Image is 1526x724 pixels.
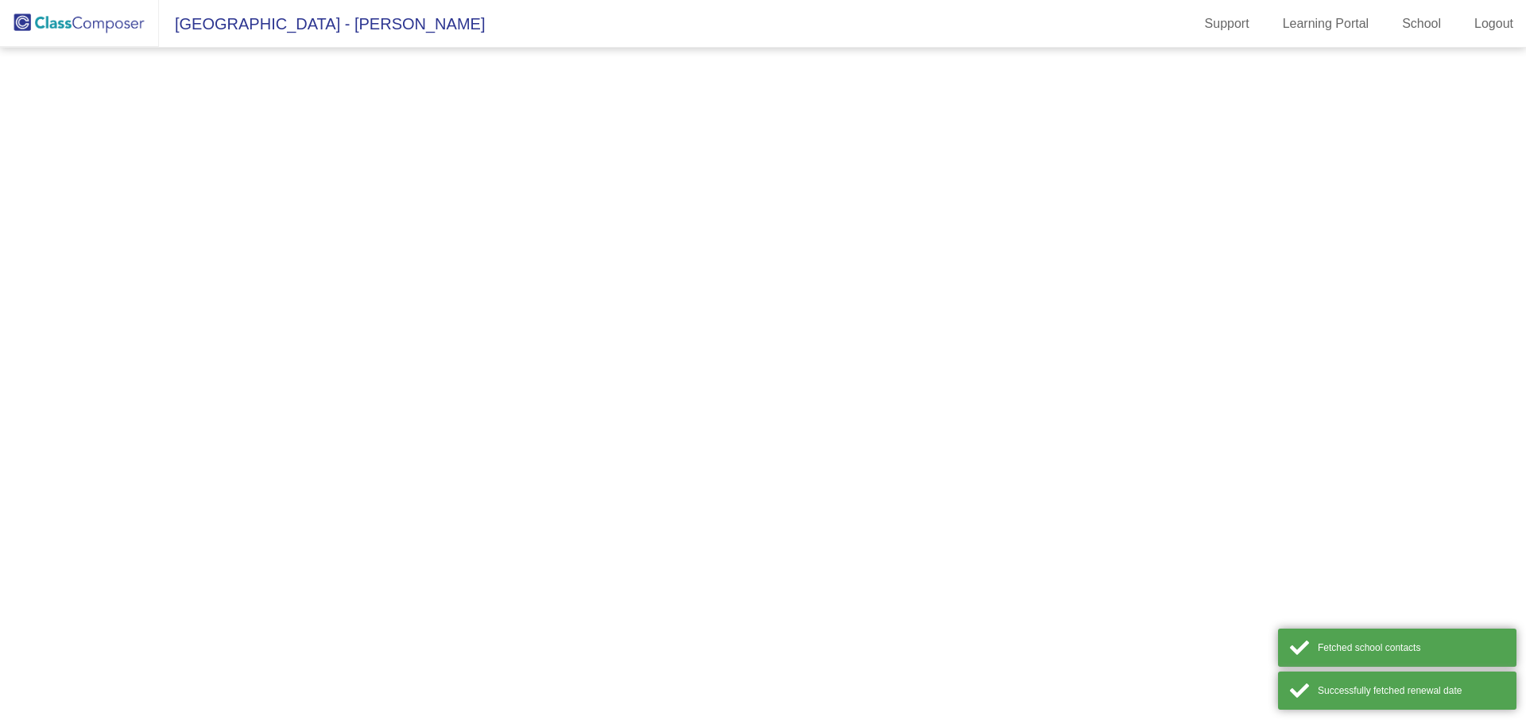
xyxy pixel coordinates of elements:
[1318,641,1505,655] div: Fetched school contacts
[1192,11,1262,37] a: Support
[159,11,485,37] span: [GEOGRAPHIC_DATA] - [PERSON_NAME]
[1318,683,1505,698] div: Successfully fetched renewal date
[1389,11,1454,37] a: School
[1462,11,1526,37] a: Logout
[1270,11,1382,37] a: Learning Portal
